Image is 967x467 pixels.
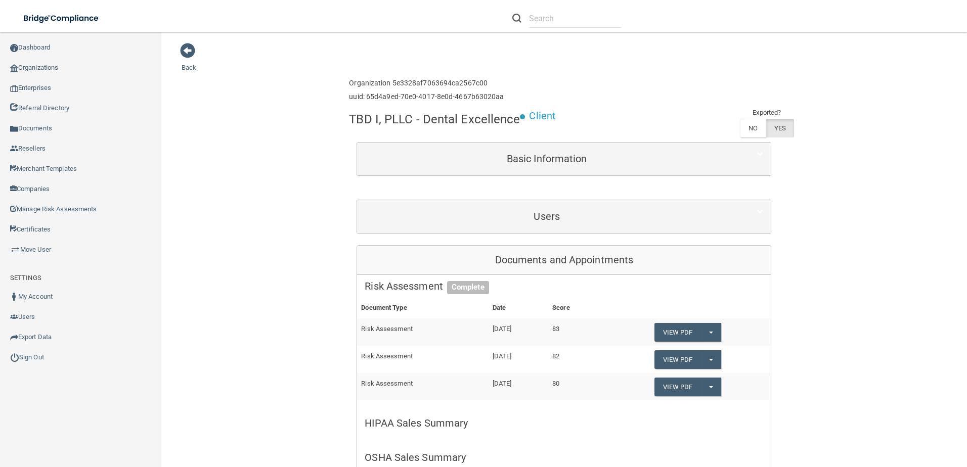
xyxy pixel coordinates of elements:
[654,378,701,396] a: View PDF
[489,346,548,373] td: [DATE]
[365,281,763,292] h5: Risk Assessment
[15,8,108,29] img: bridge_compliance_login_screen.278c3ca4.svg
[447,281,489,294] span: Complete
[10,293,18,301] img: ic_user_dark.df1a06c3.png
[357,373,488,400] td: Risk Assessment
[365,148,763,170] a: Basic Information
[10,245,20,255] img: briefcase.64adab9b.png
[10,313,18,321] img: icon-users.e205127d.png
[740,119,766,137] label: NO
[182,52,196,71] a: Back
[10,272,41,284] label: SETTINGS
[766,119,794,137] label: YES
[548,298,605,318] th: Score
[365,205,763,228] a: Users
[357,246,771,275] div: Documents and Appointments
[548,373,605,400] td: 80
[548,318,605,346] td: 83
[489,373,548,400] td: [DATE]
[10,85,18,92] img: enterprise.0d942306.png
[654,323,701,342] a: View PDF
[529,9,622,28] input: Search
[365,211,729,222] h5: Users
[349,113,520,126] h4: TBD I, PLLC - Dental Excellence
[489,318,548,346] td: [DATE]
[10,125,18,133] img: icon-documents.8dae5593.png
[357,346,488,373] td: Risk Assessment
[10,44,18,52] img: ic_dashboard_dark.d01f4a41.png
[10,333,18,341] img: icon-export.b9366987.png
[512,14,521,23] img: ic-search.3b580494.png
[529,107,556,125] p: Client
[740,107,795,119] td: Exported?
[10,145,18,153] img: ic_reseller.de258add.png
[10,353,19,362] img: ic_power_dark.7ecde6b1.png
[357,298,488,318] th: Document Type
[548,346,605,373] td: 82
[365,153,729,164] h5: Basic Information
[349,93,504,101] h6: uuid: 65d4a9ed-70e0-4017-8e0d-4667b63020aa
[10,64,18,72] img: organization-icon.f8decf85.png
[357,318,488,346] td: Risk Assessment
[365,417,763,429] h5: HIPAA Sales Summary
[349,79,504,87] h6: Organization 5e3328af7063694ca2567c00
[365,452,763,463] h5: OSHA Sales Summary
[489,298,548,318] th: Date
[654,350,701,369] a: View PDF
